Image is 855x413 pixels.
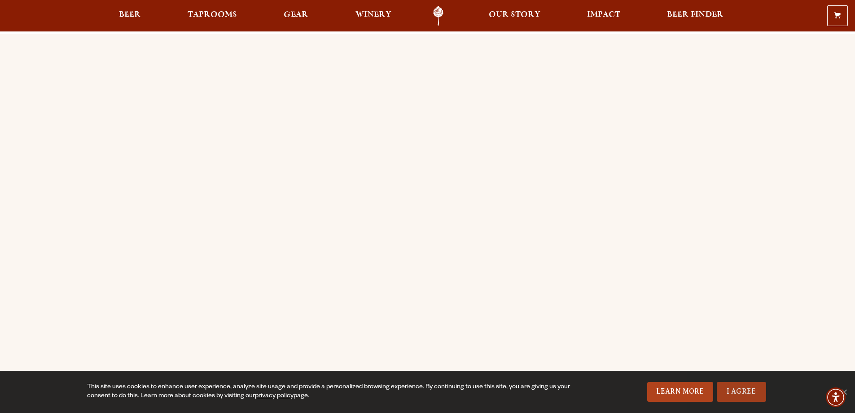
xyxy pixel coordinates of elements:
div: This site uses cookies to enhance user experience, analyze site usage and provide a personalized ... [87,383,573,401]
a: Our Story [483,6,546,26]
a: Beer Finder [661,6,729,26]
span: Impact [587,11,620,18]
span: Beer Finder [667,11,723,18]
a: I Agree [717,382,766,402]
a: Beer [113,6,147,26]
span: Winery [355,11,391,18]
div: Accessibility Menu [826,387,846,407]
a: Impact [581,6,626,26]
a: Odell Home [421,6,455,26]
a: Learn More [647,382,713,402]
a: Taprooms [182,6,243,26]
a: privacy policy [255,393,294,400]
span: Gear [284,11,308,18]
span: Beer [119,11,141,18]
a: Winery [350,6,397,26]
span: Our Story [489,11,540,18]
a: Gear [278,6,314,26]
span: Taprooms [188,11,237,18]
